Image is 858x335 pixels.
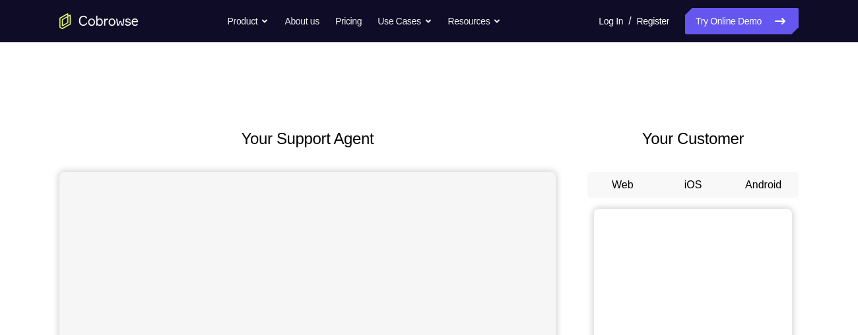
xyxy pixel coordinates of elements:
span: / [628,13,631,29]
a: Log In [599,8,623,34]
button: Use Cases [378,8,432,34]
h2: Your Support Agent [59,127,556,151]
a: Pricing [335,8,362,34]
a: Go to the home page [59,13,139,29]
button: Resources [448,8,502,34]
a: Try Online Demo [685,8,799,34]
button: Product [228,8,269,34]
a: About us [284,8,319,34]
a: Register [637,8,669,34]
button: Android [728,172,799,198]
h2: Your Customer [587,127,799,151]
button: iOS [658,172,729,198]
button: Web [587,172,658,198]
